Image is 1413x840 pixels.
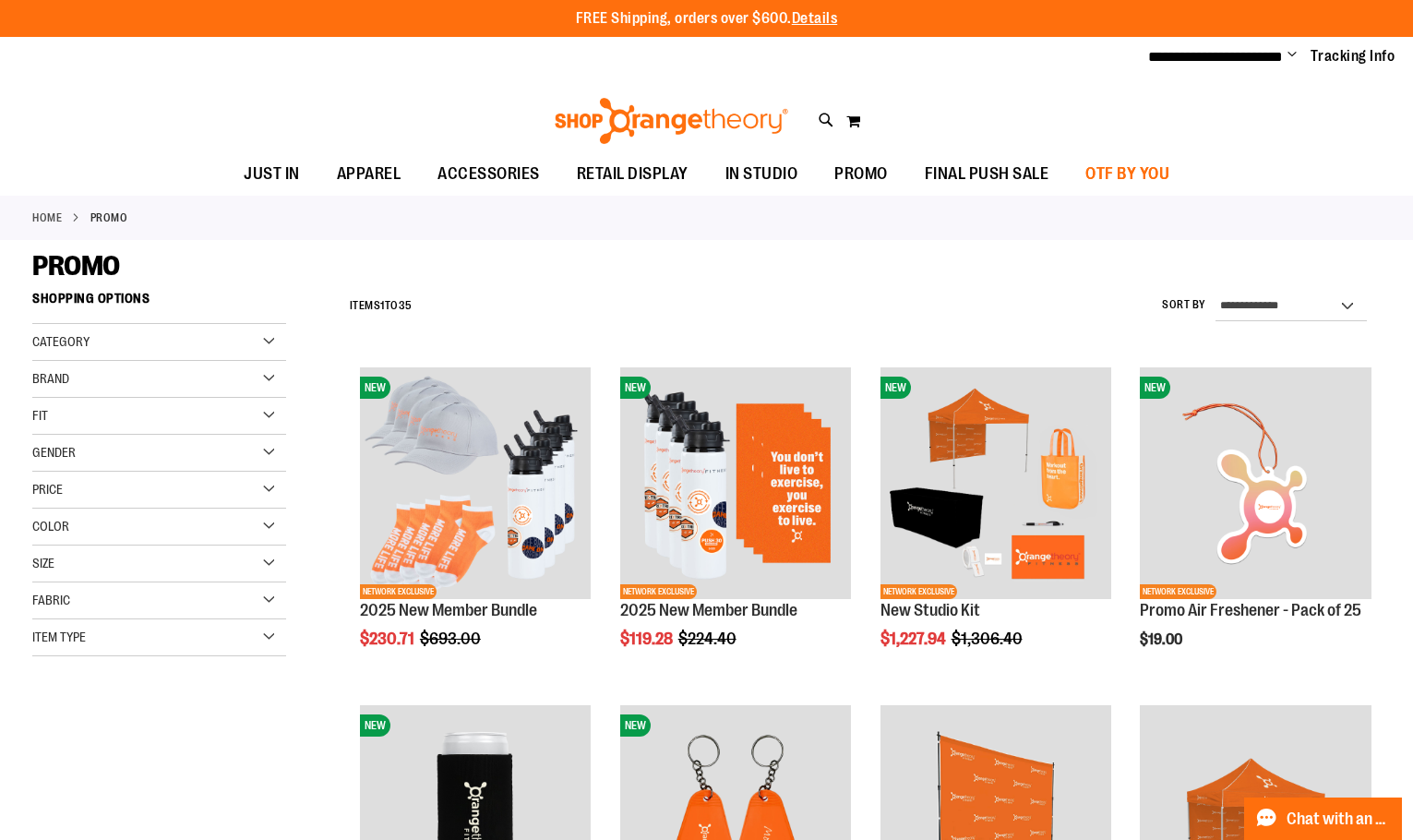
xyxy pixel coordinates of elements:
a: New Studio Kit [880,601,980,619]
span: 35 [399,299,413,312]
span: IN STUDIO [725,153,798,195]
a: Home [32,210,62,226]
a: Promo Air Freshener - Pack of 25 [1140,601,1361,619]
span: Category [32,334,90,349]
span: FINAL PUSH SALE [925,153,1049,195]
a: ACCESSORIES [419,153,558,196]
span: Color [32,519,69,534]
span: Brand [32,371,69,386]
label: Sort By [1162,297,1206,313]
span: $230.71 [360,630,417,648]
a: 2025 New Member BundleNEWNETWORK EXCLUSIVE [620,367,852,602]
span: Gender [32,445,76,460]
a: Details [792,10,838,27]
span: NETWORK EXCLUSIVE [360,584,437,599]
div: product [351,358,601,694]
p: FREE Shipping, orders over $600. [576,8,838,30]
a: FINAL PUSH SALE [906,153,1068,196]
span: NEW [360,377,390,399]
a: New Studio KitNEWNETWORK EXCLUSIVE [880,367,1112,602]
img: 2025 New Member Bundle [620,367,852,599]
span: $224.40 [678,630,739,648]
span: PROMO [834,153,888,195]
span: JUST IN [244,153,300,195]
span: $19.00 [1140,631,1185,648]
span: $1,306.40 [952,630,1025,648]
span: 1 [380,299,385,312]
span: NEW [1140,377,1170,399]
strong: PROMO [90,210,128,226]
img: New Studio Kit [880,367,1112,599]
span: Item Type [32,630,86,644]
span: $119.28 [620,630,676,648]
img: Promo Air Freshener - Pack of 25 [1140,367,1371,599]
a: Promo Air Freshener - Pack of 25NEWNETWORK EXCLUSIVE [1140,367,1371,602]
a: PROMO [816,153,906,195]
span: Size [32,556,54,570]
strong: Shopping Options [32,282,286,324]
span: Price [32,482,63,497]
span: NETWORK EXCLUSIVE [1140,584,1216,599]
span: NEW [360,714,390,737]
span: $1,227.94 [880,630,949,648]
h2: Items to [350,292,413,320]
span: OTF BY YOU [1085,153,1169,195]
a: Tracking Info [1311,46,1395,66]
img: Shop Orangetheory [552,98,791,144]
span: NEW [620,377,651,399]
span: NEW [880,377,911,399]
span: PROMO [32,250,120,282]
span: Fabric [32,593,70,607]
a: 2025 New Member BundleNEWNETWORK EXCLUSIVE [360,367,592,602]
div: product [871,358,1121,694]
a: 2025 New Member Bundle [620,601,797,619]
a: IN STUDIO [707,153,817,196]
a: APPAREL [318,153,420,196]
div: product [1131,358,1381,694]
span: NEW [620,714,651,737]
span: RETAIL DISPLAY [577,153,689,195]
button: Chat with an Expert [1244,798,1403,840]
span: ACCESSORIES [437,153,540,195]
a: 2025 New Member Bundle [360,601,537,619]
img: 2025 New Member Bundle [360,367,592,599]
span: APPAREL [337,153,401,195]
div: product [611,358,861,694]
a: JUST IN [225,153,318,196]
span: $693.00 [420,630,484,648]
button: Account menu [1287,47,1297,66]
span: NETWORK EXCLUSIVE [880,584,957,599]
span: Chat with an Expert [1287,810,1391,828]
a: RETAIL DISPLAY [558,153,707,196]
a: OTF BY YOU [1067,153,1188,196]
span: NETWORK EXCLUSIVE [620,584,697,599]
span: Fit [32,408,48,423]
